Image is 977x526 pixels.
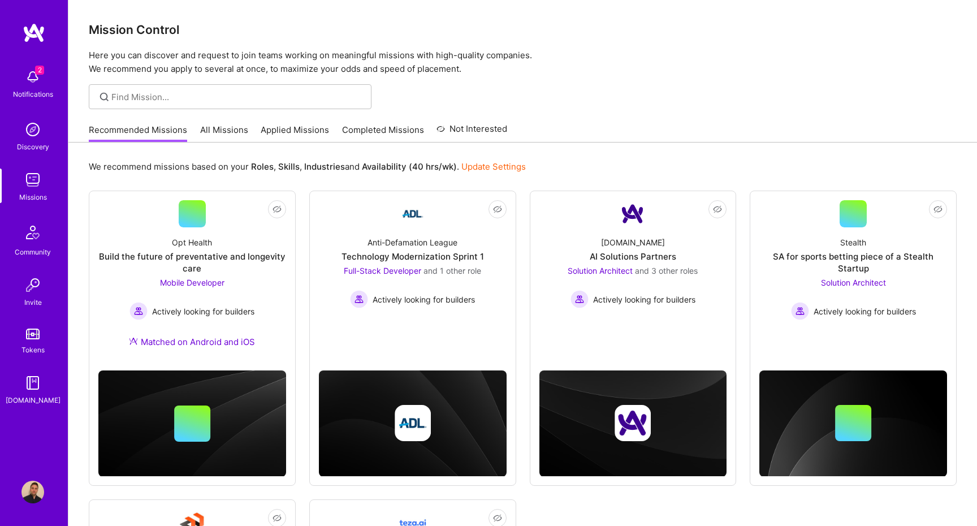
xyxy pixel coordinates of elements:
[461,161,526,172] a: Update Settings
[319,200,507,334] a: Company LogoAnti-Defamation LeagueTechnology Modernization Sprint 1Full-Stack Developer and 1 oth...
[15,246,51,258] div: Community
[89,124,187,143] a: Recommended Missions
[539,370,727,477] img: cover
[89,23,957,37] h3: Mission Control
[568,266,633,275] span: Solution Architect
[713,205,722,214] i: icon EyeClosed
[814,305,916,317] span: Actively looking for builders
[13,88,53,100] div: Notifications
[261,124,329,143] a: Applied Missions
[19,481,47,503] a: User Avatar
[89,49,957,76] p: Here you can discover and request to join teams working on meaningful missions with high-quality ...
[19,191,47,203] div: Missions
[395,405,431,441] img: Company logo
[17,141,49,153] div: Discovery
[759,370,947,477] img: cover
[278,161,300,172] b: Skills
[273,514,282,523] i: icon EyeClosed
[493,205,502,214] i: icon EyeClosed
[350,290,368,308] img: Actively looking for builders
[933,205,943,214] i: icon EyeClosed
[399,200,426,227] img: Company Logo
[129,336,255,348] div: Matched on Android and iOS
[341,251,484,262] div: Technology Modernization Sprint 1
[539,200,727,334] a: Company Logo[DOMAIN_NAME]AI Solutions PartnersSolution Architect and 3 other rolesActively lookin...
[615,405,651,441] img: Company logo
[601,236,665,248] div: [DOMAIN_NAME]
[21,118,44,141] img: discovery
[152,305,254,317] span: Actively looking for builders
[619,200,646,227] img: Company Logo
[821,278,886,287] span: Solution Architect
[24,296,42,308] div: Invite
[21,344,45,356] div: Tokens
[21,372,44,394] img: guide book
[759,200,947,334] a: StealthSA for sports betting piece of a Stealth StartupSolution Architect Actively looking for bu...
[273,205,282,214] i: icon EyeClosed
[35,66,44,75] span: 2
[129,302,148,320] img: Actively looking for builders
[129,337,138,346] img: Ateam Purple Icon
[635,266,698,275] span: and 3 other roles
[23,23,45,43] img: logo
[111,91,363,103] input: Find Mission...
[368,236,457,248] div: Anti-Defamation League
[362,161,457,172] b: Availability (40 hrs/wk)
[423,266,481,275] span: and 1 other role
[21,169,44,191] img: teamwork
[436,122,507,143] a: Not Interested
[26,329,40,339] img: tokens
[98,200,286,361] a: Opt HealthBuild the future of preventative and longevity careMobile Developer Actively looking fo...
[373,294,475,305] span: Actively looking for builders
[344,266,421,275] span: Full-Stack Developer
[21,274,44,296] img: Invite
[98,90,111,104] i: icon SearchGrey
[21,66,44,88] img: bell
[200,124,248,143] a: All Missions
[21,481,44,503] img: User Avatar
[840,236,866,248] div: Stealth
[172,236,212,248] div: Opt Health
[791,302,809,320] img: Actively looking for builders
[160,278,224,287] span: Mobile Developer
[319,370,507,477] img: cover
[590,251,676,262] div: AI Solutions Partners
[304,161,345,172] b: Industries
[342,124,424,143] a: Completed Missions
[570,290,589,308] img: Actively looking for builders
[19,219,46,246] img: Community
[98,251,286,274] div: Build the future of preventative and longevity care
[98,370,286,477] img: cover
[251,161,274,172] b: Roles
[493,514,502,523] i: icon EyeClosed
[593,294,695,305] span: Actively looking for builders
[6,394,60,406] div: [DOMAIN_NAME]
[759,251,947,274] div: SA for sports betting piece of a Stealth Startup
[89,161,526,173] p: We recommend missions based on your , , and .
